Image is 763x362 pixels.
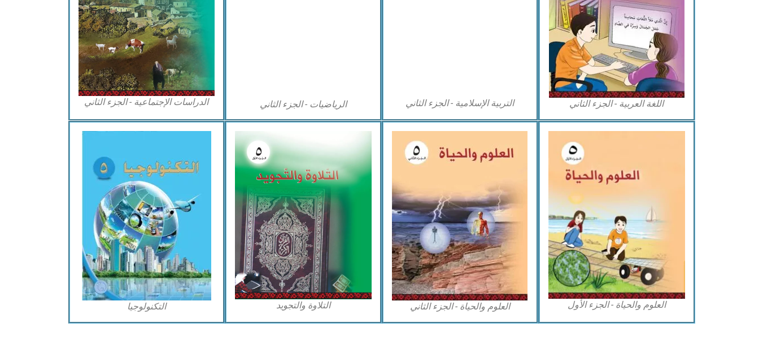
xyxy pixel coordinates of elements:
figcaption: العلوم والحياة - الجزء الثاني [392,300,529,313]
figcaption: التلاوة والتجويد [235,299,372,312]
figcaption: الرياضيات - الجزء الثاني [235,98,372,111]
figcaption: الدراسات الإجتماعية - الجزء الثاني [79,96,215,108]
figcaption: التربية الإسلامية - الجزء الثاني [392,97,529,110]
figcaption: التكنولوجيا [79,300,215,313]
figcaption: العلوم والحياة - الجزء الأول [548,299,685,311]
figcaption: اللغة العربية - الجزء الثاني [548,98,685,110]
